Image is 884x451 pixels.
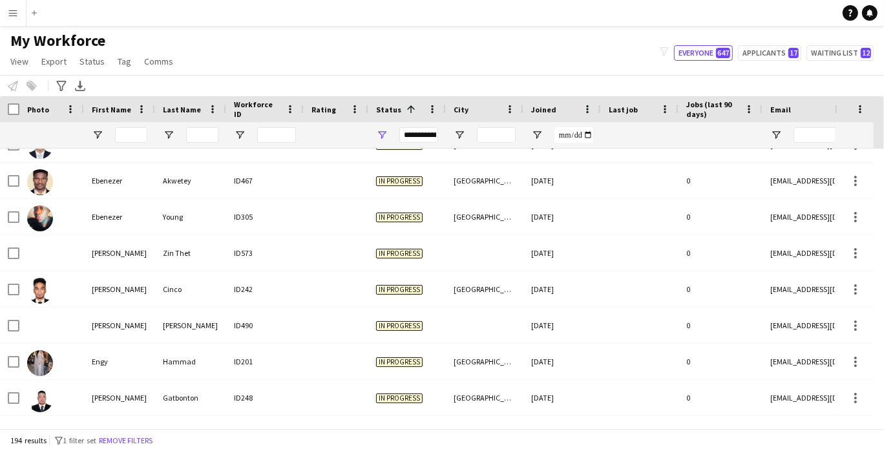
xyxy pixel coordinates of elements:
span: In progress [376,176,423,186]
div: [PERSON_NAME] [84,235,155,271]
span: 1 filter set [63,435,96,445]
span: In progress [376,393,423,403]
span: Status [79,56,105,67]
span: Export [41,56,67,67]
div: [GEOGRAPHIC_DATA] [446,163,523,198]
div: ID467 [226,163,304,198]
button: Waiting list12 [806,45,874,61]
button: Open Filter Menu [770,129,782,141]
div: [PERSON_NAME] [84,271,155,307]
img: Ebenezer Young [27,205,53,231]
div: 0 [679,344,763,379]
div: [GEOGRAPHIC_DATA] [446,271,523,307]
div: ID242 [226,271,304,307]
img: Elizar John Cinco [27,278,53,304]
a: Tag [112,53,136,70]
div: ID305 [226,199,304,235]
span: Photo [27,105,49,114]
div: [DATE] [523,199,601,235]
img: Engy Hammad [27,350,53,376]
span: Workforce ID [234,100,280,119]
div: Ebenezer [84,163,155,198]
span: Last Name [163,105,201,114]
a: Export [36,53,72,70]
div: Gatbonton [155,380,226,415]
span: Jobs (last 90 days) [686,100,739,119]
div: 0 [679,199,763,235]
span: 12 [861,48,871,58]
div: 0 [679,163,763,198]
a: View [5,53,34,70]
div: 0 [679,271,763,307]
button: Open Filter Menu [234,129,246,141]
button: Open Filter Menu [163,129,174,141]
div: Ebenezer [84,199,155,235]
div: Cinco [155,271,226,307]
div: [PERSON_NAME] [84,380,155,415]
div: ID573 [226,235,304,271]
button: Open Filter Menu [376,129,388,141]
span: In progress [376,285,423,295]
span: Rating [311,105,336,114]
div: 0 [679,308,763,343]
div: [GEOGRAPHIC_DATA] [446,380,523,415]
button: Open Filter Menu [92,129,103,141]
input: Joined Filter Input [554,127,593,143]
div: [DATE] [523,235,601,271]
img: Eric Gatbonton [27,386,53,412]
div: Akwetey [155,163,226,198]
span: Status [376,105,401,114]
div: [DATE] [523,271,601,307]
button: Open Filter Menu [531,129,543,141]
div: 0 [679,380,763,415]
div: [DATE] [523,163,601,198]
a: Comms [139,53,178,70]
span: City [454,105,468,114]
app-action-btn: Advanced filters [54,78,69,94]
div: Young [155,199,226,235]
div: Engy [84,344,155,379]
div: Zin Thet [155,235,226,271]
input: City Filter Input [477,127,516,143]
input: Workforce ID Filter Input [257,127,296,143]
input: Last Name Filter Input [186,127,218,143]
div: ID248 [226,380,304,415]
div: [GEOGRAPHIC_DATA] [446,344,523,379]
span: Email [770,105,791,114]
span: Comms [144,56,173,67]
span: First Name [92,105,131,114]
span: 17 [788,48,799,58]
div: [GEOGRAPHIC_DATA] [446,199,523,235]
div: [PERSON_NAME] [84,308,155,343]
div: [DATE] [523,344,601,379]
span: In progress [376,321,423,331]
span: View [10,56,28,67]
span: Joined [531,105,556,114]
div: [PERSON_NAME] [155,308,226,343]
span: My Workforce [10,31,105,50]
button: Applicants17 [738,45,801,61]
button: Open Filter Menu [454,129,465,141]
div: 0 [679,235,763,271]
a: Status [74,53,110,70]
app-action-btn: Export XLSX [72,78,88,94]
span: Tag [118,56,131,67]
button: Everyone647 [674,45,733,61]
div: ID201 [226,344,304,379]
div: [DATE] [523,308,601,343]
button: Remove filters [96,434,155,448]
img: Ebenezer Akwetey [27,169,53,195]
span: In progress [376,213,423,222]
div: ID490 [226,308,304,343]
input: First Name Filter Input [115,127,147,143]
span: Last job [609,105,638,114]
span: 647 [716,48,730,58]
div: Hammad [155,344,226,379]
div: [DATE] [523,380,601,415]
span: In progress [376,357,423,367]
span: In progress [376,249,423,258]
